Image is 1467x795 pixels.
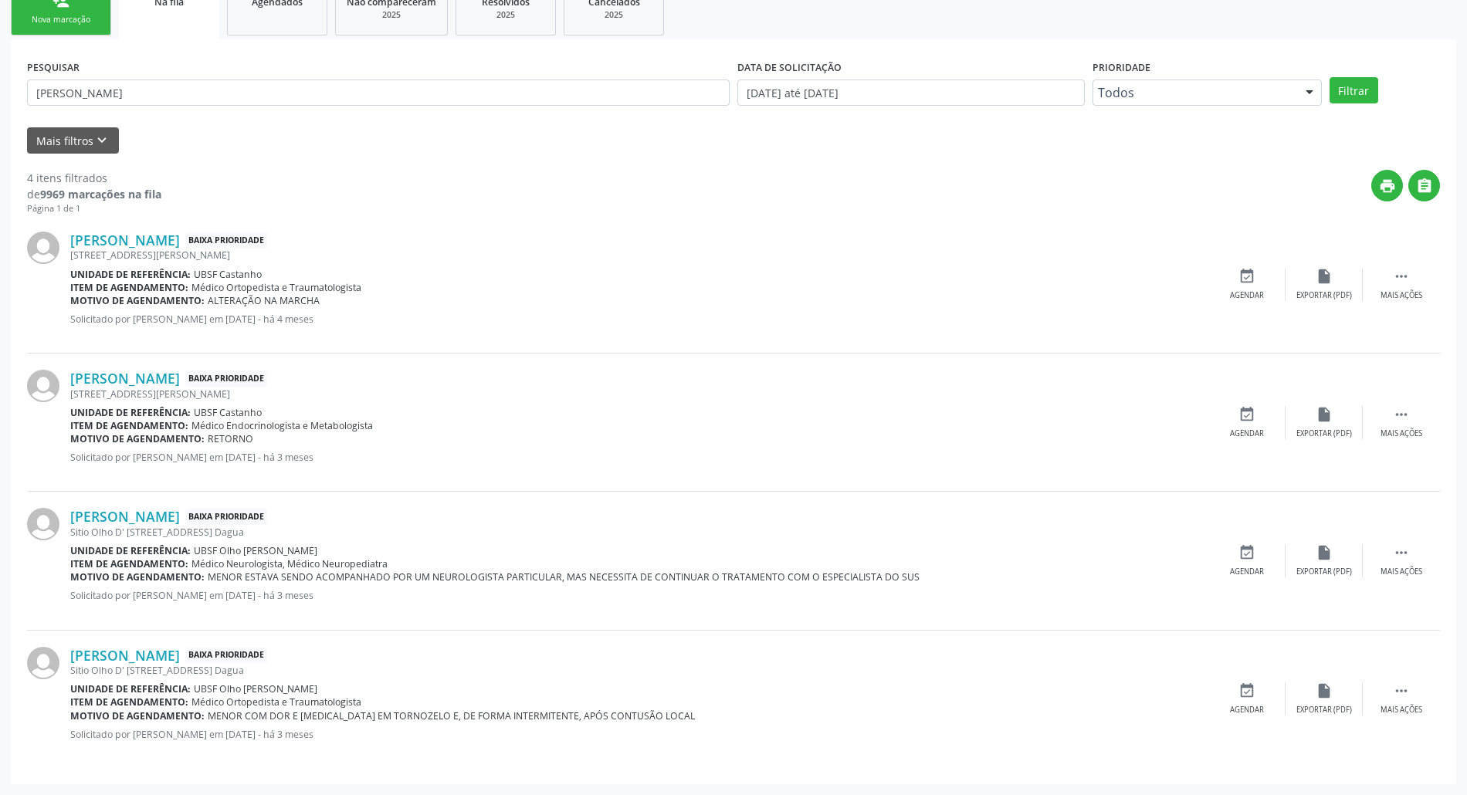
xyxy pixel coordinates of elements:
[93,132,110,149] i: keyboard_arrow_down
[194,682,317,695] span: UBSF Olho [PERSON_NAME]
[70,451,1208,464] p: Solicitado por [PERSON_NAME] em [DATE] - há 3 meses
[27,56,80,79] label: PESQUISAR
[70,232,180,249] a: [PERSON_NAME]
[70,709,205,722] b: Motivo de agendamento:
[1381,567,1422,577] div: Mais ações
[70,664,1208,677] div: Sitio Olho D' [STREET_ADDRESS] Dagua
[70,589,1208,602] p: Solicitado por [PERSON_NAME] em [DATE] - há 3 meses
[208,709,695,722] span: MENOR COM DOR E [MEDICAL_DATA] EM TORNOZELO E, DE FORMA INTERMITENTE, APÓS CONTUSÃO LOCAL
[70,313,1208,326] p: Solicitado por [PERSON_NAME] em [DATE] - há 4 meses
[194,544,317,557] span: UBSF Olho [PERSON_NAME]
[208,570,920,584] span: MENOR ESTAVA SENDO ACOMPANHADO POR UM NEUROLOGISTA PARTICULAR, MAS NECESSITA DE CONTINUAR O TRATA...
[185,509,267,525] span: Baixa Prioridade
[27,186,161,202] div: de
[22,14,100,25] div: Nova marcação
[194,406,262,419] span: UBSF Castanho
[191,557,388,570] span: Médico Neurologista, Médico Neuropediatra
[1381,705,1422,715] div: Mais ações
[70,370,180,387] a: [PERSON_NAME]
[70,432,205,445] b: Motivo de agendamento:
[191,281,361,294] span: Médico Ortopedista e Traumatologista
[1296,290,1352,301] div: Exportar (PDF)
[1316,682,1333,699] i: insert_drive_file
[1393,268,1410,285] i: 
[70,682,191,695] b: Unidade de referência:
[70,557,188,570] b: Item de agendamento:
[1230,705,1264,715] div: Agendar
[347,9,436,21] div: 2025
[1238,682,1255,699] i: event_available
[1098,85,1290,100] span: Todos
[40,187,161,201] strong: 9969 marcações na fila
[70,647,180,664] a: [PERSON_NAME]
[208,432,253,445] span: RETORNO
[1230,567,1264,577] div: Agendar
[1393,544,1410,561] i: 
[27,232,59,264] img: img
[1371,170,1403,201] button: print
[70,281,188,294] b: Item de agendamento:
[27,202,161,215] div: Página 1 de 1
[27,79,730,106] input: Nome, CNS
[70,249,1208,262] div: [STREET_ADDRESS][PERSON_NAME]
[1416,178,1433,195] i: 
[1393,682,1410,699] i: 
[70,544,191,557] b: Unidade de referência:
[70,526,1208,539] div: Sitio Olho D' [STREET_ADDRESS] Dagua
[1238,544,1255,561] i: event_available
[194,268,262,281] span: UBSF Castanho
[27,370,59,402] img: img
[70,728,1208,741] p: Solicitado por [PERSON_NAME] em [DATE] - há 3 meses
[27,127,119,154] button: Mais filtroskeyboard_arrow_down
[1330,77,1378,103] button: Filtrar
[27,170,161,186] div: 4 itens filtrados
[1230,290,1264,301] div: Agendar
[70,268,191,281] b: Unidade de referência:
[1408,170,1440,201] button: 
[191,695,361,709] span: Médico Ortopedista e Traumatologista
[1379,178,1396,195] i: print
[70,419,188,432] b: Item de agendamento:
[1296,428,1352,439] div: Exportar (PDF)
[1381,428,1422,439] div: Mais ações
[27,647,59,679] img: img
[1238,406,1255,423] i: event_available
[185,648,267,664] span: Baixa Prioridade
[191,419,373,432] span: Médico Endocrinologista e Metabologista
[70,406,191,419] b: Unidade de referência:
[1296,567,1352,577] div: Exportar (PDF)
[737,56,842,79] label: DATA DE SOLICITAÇÃO
[70,387,1208,401] div: [STREET_ADDRESS][PERSON_NAME]
[70,570,205,584] b: Motivo de agendamento:
[70,294,205,307] b: Motivo de agendamento:
[70,508,180,525] a: [PERSON_NAME]
[1316,544,1333,561] i: insert_drive_file
[1093,56,1150,79] label: Prioridade
[185,370,267,387] span: Baixa Prioridade
[70,695,188,709] b: Item de agendamento:
[575,9,652,21] div: 2025
[1238,268,1255,285] i: event_available
[467,9,544,21] div: 2025
[1393,406,1410,423] i: 
[1296,705,1352,715] div: Exportar (PDF)
[1316,406,1333,423] i: insert_drive_file
[1381,290,1422,301] div: Mais ações
[185,232,267,249] span: Baixa Prioridade
[27,508,59,540] img: img
[1230,428,1264,439] div: Agendar
[1316,268,1333,285] i: insert_drive_file
[208,294,320,307] span: ALTERAÇÃO NA MARCHA
[737,79,1085,106] input: Selecione um intervalo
